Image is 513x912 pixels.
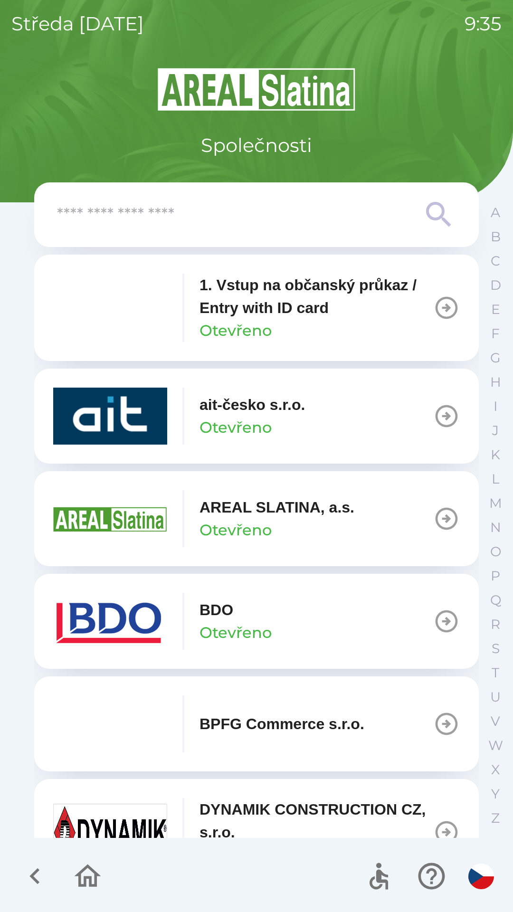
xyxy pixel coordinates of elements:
button: K [484,443,507,467]
p: J [492,422,499,439]
p: H [490,374,501,390]
p: 1. Vstup na občanský průkaz / Entry with ID card [199,274,433,319]
button: AREAL SLATINA, a.s.Otevřeno [34,471,479,566]
button: M [484,491,507,515]
img: f3b1b367-54a7-43c8-9d7e-84e812667233.png [53,695,167,752]
button: P [484,564,507,588]
p: K [491,446,500,463]
button: ait-česko s.r.o.Otevřeno [34,369,479,464]
p: DYNAMIK CONSTRUCTION CZ, s.r.o. [199,798,433,844]
button: Y [484,782,507,806]
p: R [491,616,500,633]
img: cs flag [468,864,494,889]
button: I [484,394,507,418]
button: F [484,322,507,346]
button: R [484,612,507,636]
button: N [484,515,507,540]
button: Q [484,588,507,612]
button: C [484,249,507,273]
p: U [490,689,501,705]
p: G [490,350,501,366]
p: Otevřeno [199,519,272,541]
button: D [484,273,507,297]
p: ait-česko s.r.o. [199,393,305,416]
button: E [484,297,507,322]
button: L [484,467,507,491]
button: V [484,709,507,733]
p: AREAL SLATINA, a.s. [199,496,354,519]
p: D [490,277,501,294]
p: Otevřeno [199,416,272,439]
img: aad3f322-fb90-43a2-be23-5ead3ef36ce5.png [53,490,167,547]
p: L [492,471,499,487]
button: B [484,225,507,249]
button: BPFG Commerce s.r.o. [34,676,479,771]
p: Společnosti [201,131,312,160]
p: B [491,228,501,245]
p: C [491,253,500,269]
p: Y [491,786,500,802]
p: Q [490,592,501,608]
p: E [491,301,500,318]
p: P [491,568,500,584]
p: středa [DATE] [11,9,144,38]
img: Logo [34,66,479,112]
p: T [492,665,499,681]
p: A [491,204,500,221]
p: W [488,737,503,754]
img: 9aa1c191-0426-4a03-845b-4981a011e109.jpeg [53,804,167,861]
p: S [492,640,500,657]
button: W [484,733,507,758]
button: G [484,346,507,370]
button: BDOOtevřeno [34,574,479,669]
button: T [484,661,507,685]
p: Otevřeno [199,621,272,644]
button: J [484,418,507,443]
img: 40b5cfbb-27b1-4737-80dc-99d800fbabba.png [53,388,167,445]
p: M [489,495,502,512]
button: Z [484,806,507,830]
img: ae7449ef-04f1-48ed-85b5-e61960c78b50.png [53,593,167,650]
p: Z [491,810,500,826]
button: DYNAMIK CONSTRUCTION CZ, s.r.o.Otevřeno [34,779,479,885]
p: I [494,398,497,415]
p: BDO [199,598,233,621]
button: S [484,636,507,661]
p: O [490,543,501,560]
button: H [484,370,507,394]
button: A [484,200,507,225]
p: X [491,761,500,778]
p: F [491,325,500,342]
img: 93ea42ec-2d1b-4d6e-8f8a-bdbb4610bcc3.png [53,279,167,336]
button: U [484,685,507,709]
button: O [484,540,507,564]
button: 1. Vstup na občanský průkaz / Entry with ID cardOtevřeno [34,255,479,361]
p: 9:35 [465,9,502,38]
p: V [491,713,500,730]
p: BPFG Commerce s.r.o. [199,712,364,735]
p: N [490,519,501,536]
p: Otevřeno [199,319,272,342]
button: X [484,758,507,782]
